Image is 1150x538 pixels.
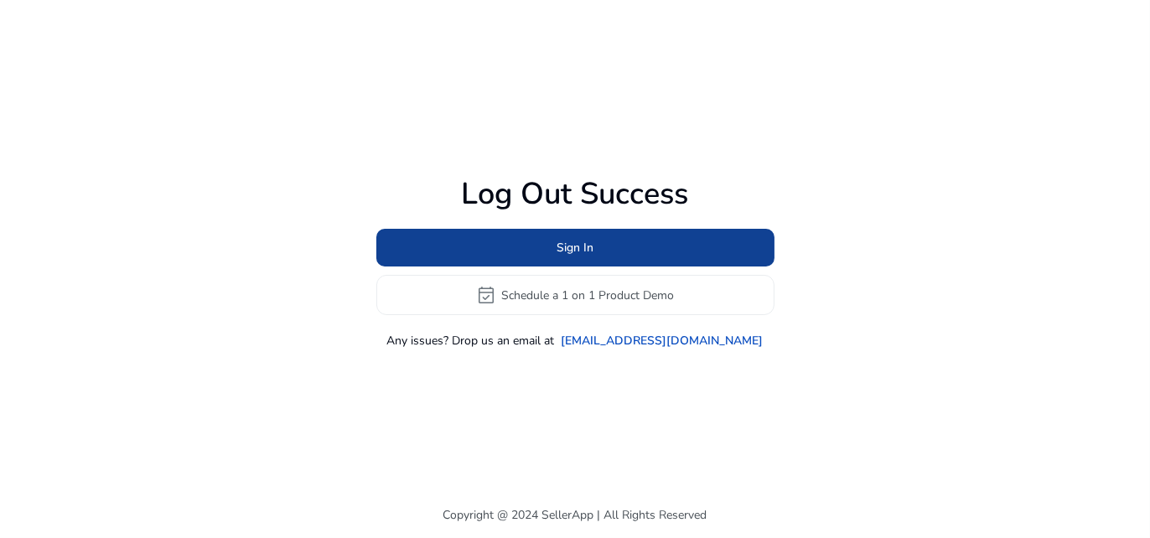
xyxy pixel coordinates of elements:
a: [EMAIL_ADDRESS][DOMAIN_NAME] [562,332,764,349]
button: event_availableSchedule a 1 on 1 Product Demo [376,275,774,315]
button: Sign In [376,229,774,266]
span: event_available [476,285,496,305]
h1: Log Out Success [376,176,774,212]
span: Sign In [557,239,593,256]
p: Any issues? Drop us an email at [387,332,555,349]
